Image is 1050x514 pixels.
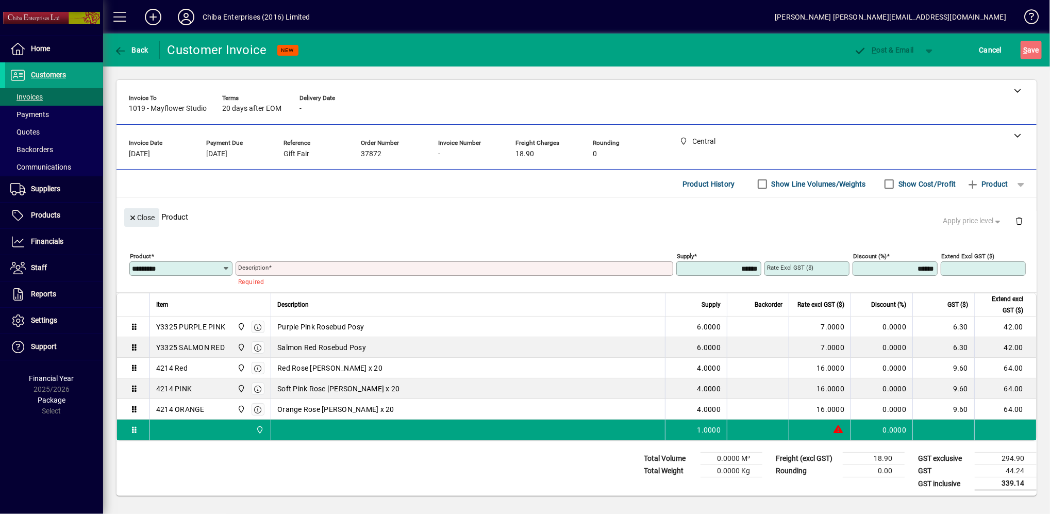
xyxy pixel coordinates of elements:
span: Central [253,424,265,436]
a: Backorders [5,141,103,158]
a: Knowledge Base [1016,2,1037,36]
button: Close [124,208,159,227]
a: Staff [5,255,103,281]
span: Description [277,299,309,310]
div: [PERSON_NAME] [PERSON_NAME][EMAIL_ADDRESS][DOMAIN_NAME] [775,9,1006,25]
span: Financials [31,237,63,245]
div: Y3325 SALMON RED [156,342,225,353]
span: Communications [10,163,71,171]
div: 4214 PINK [156,384,192,394]
span: Item [156,299,169,310]
td: 0.00 [843,465,905,477]
td: GST inclusive [913,477,975,490]
span: Package [38,396,65,404]
span: Support [31,342,57,351]
span: S [1023,46,1027,54]
div: Y3325 PURPLE PINK [156,322,225,332]
a: Products [5,203,103,228]
span: Rate excl GST ($) [797,299,844,310]
mat-label: Rate excl GST ($) [767,264,813,271]
td: 64.00 [974,358,1036,378]
div: 16.0000 [795,404,844,414]
a: Invoices [5,88,103,106]
span: Extend excl GST ($) [981,293,1023,316]
mat-error: Required [238,276,665,287]
td: 6.30 [912,317,974,337]
td: 339.14 [975,477,1037,490]
button: Save [1021,41,1042,59]
button: Product History [678,175,739,193]
span: Central [235,321,246,333]
span: 4.0000 [697,384,721,394]
span: 20 days after EOM [222,105,281,113]
span: Quotes [10,128,40,136]
mat-label: Extend excl GST ($) [941,253,994,260]
button: Cancel [977,41,1005,59]
td: 6.30 [912,337,974,358]
span: Product History [682,176,735,192]
mat-label: Supply [677,253,694,260]
td: 9.60 [912,358,974,378]
span: Payments [10,110,49,119]
span: 4.0000 [697,404,721,414]
span: Invoices [10,93,43,101]
td: 0.0000 [851,378,912,399]
td: Freight (excl GST) [771,453,843,465]
span: Discount (%) [871,299,906,310]
span: Central [235,362,246,374]
td: 42.00 [974,317,1036,337]
a: Suppliers [5,176,103,202]
span: Central [235,342,246,353]
span: [DATE] [206,150,227,158]
span: Reports [31,290,56,298]
span: Close [128,209,155,226]
a: Home [5,36,103,62]
span: Central [235,404,246,415]
a: Payments [5,106,103,123]
td: 9.60 [912,399,974,420]
td: 0.0000 [851,399,912,420]
td: GST [913,465,975,477]
app-page-header-button: Delete [1007,216,1031,225]
div: 4214 ORANGE [156,404,205,414]
a: Communications [5,158,103,176]
span: 0 [593,150,597,158]
td: 42.00 [974,337,1036,358]
td: 44.24 [975,465,1037,477]
td: 0.0000 M³ [701,453,762,465]
div: Chiba Enterprises (2016) Limited [203,9,310,25]
span: Red Rose [PERSON_NAME] x 20 [277,363,382,373]
span: P [872,46,877,54]
div: 4214 Red [156,363,188,373]
button: Apply price level [939,212,1007,230]
td: 0.0000 [851,420,912,440]
span: Customers [31,71,66,79]
a: Quotes [5,123,103,141]
app-page-header-button: Close [122,212,162,222]
td: 0.0000 [851,337,912,358]
a: Settings [5,308,103,334]
td: Total Volume [639,453,701,465]
a: Financials [5,229,103,255]
span: Backorders [10,145,53,154]
span: [DATE] [129,150,150,158]
td: GST exclusive [913,453,975,465]
span: Central [235,383,246,394]
span: NEW [281,47,294,54]
span: Apply price level [943,215,1003,226]
span: Back [114,46,148,54]
mat-label: Description [238,264,269,271]
app-page-header-button: Back [103,41,160,59]
td: 18.90 [843,453,905,465]
div: 7.0000 [795,342,844,353]
span: ost & Email [854,46,914,54]
td: 294.90 [975,453,1037,465]
span: Financial Year [29,374,74,383]
span: Products [31,211,60,219]
label: Show Cost/Profit [896,179,956,189]
span: Purple Pink Rosebud Posy [277,322,364,332]
span: GST ($) [947,299,968,310]
button: Profile [170,8,203,26]
mat-label: Discount (%) [853,253,887,260]
span: Home [31,44,50,53]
